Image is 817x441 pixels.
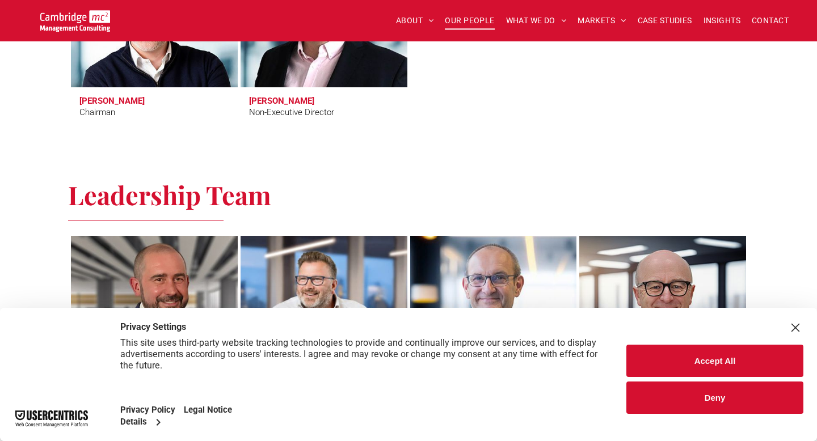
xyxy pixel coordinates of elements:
a: INSIGHTS [698,12,746,29]
a: Your Business Transformed | Cambridge Management Consulting [40,12,110,24]
a: ABOUT [390,12,440,29]
div: Non-Executive Director [249,106,334,119]
a: Digital Transformation | Simon Crimp | Managing Partner - Digital Transformation [241,236,407,372]
span: Leadership Team [68,177,271,211]
div: Chairman [79,106,115,119]
a: WHAT WE DO [500,12,572,29]
a: Andrew Fleming | Chief Operating Officer | Cambridge Management Consulting [579,236,746,372]
img: Go to Homepage [40,10,110,32]
a: MARKETS [572,12,631,29]
a: CONTACT [746,12,794,29]
a: Craig Cheney | Managing Partner - Public Sector & Education [71,236,238,372]
h3: [PERSON_NAME] [79,96,145,106]
a: Stuart Curzon | Chief Commercial Officer | Cambridge Management Consulting [410,236,577,372]
a: CASE STUDIES [632,12,698,29]
h3: [PERSON_NAME] [249,96,314,106]
a: OUR PEOPLE [439,12,500,29]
